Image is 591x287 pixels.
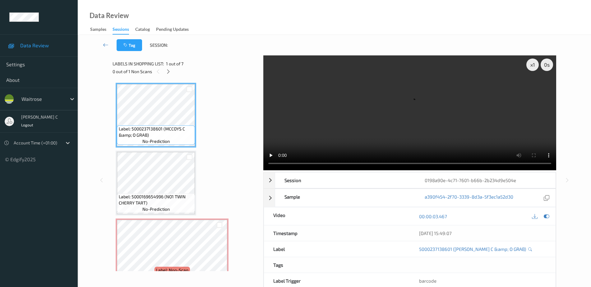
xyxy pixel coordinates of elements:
button: Tag [117,39,142,51]
div: Samples [90,26,106,34]
a: Catalog [135,25,156,34]
a: a390f454-2f70-3339-8d3a-5f3ec1a52d30 [425,194,513,202]
div: Data Review [90,12,129,19]
a: Sessions [113,25,135,35]
div: x 1 [526,59,539,71]
div: Catalog [135,26,150,34]
span: no-prediction [142,206,170,212]
div: Pending Updates [156,26,189,34]
div: 0 out of 1 Non Scans [113,68,259,75]
a: 00:00:03.467 [419,213,447,219]
span: Label: 5000237138601 (MCCOYS C &amp; O GRAB) [119,126,194,138]
a: 5000237138601 ([PERSON_NAME] C &amp; O GRAB) [419,246,526,252]
div: Samplea390f454-2f70-3339-8d3a-5f3ec1a52d30 [264,189,556,207]
div: Sample [275,189,415,207]
div: Label [264,241,410,257]
div: Sessions [113,26,129,35]
span: 1 out of 7 [166,61,183,67]
div: 0 s [541,59,553,71]
span: Label: 5000169654996 (NO1 TWIN CHERRY TART) [119,194,194,206]
div: Tags [264,257,410,273]
a: Samples [90,25,113,34]
div: Session0198a90e-4c71-7601-b66b-2b234d9e504e [264,172,556,188]
div: Timestamp [264,225,410,241]
div: Session [275,172,415,188]
div: [DATE] 15:49:07 [419,230,546,236]
span: Session: [150,42,168,48]
div: 0198a90e-4c71-7601-b66b-2b234d9e504e [415,172,556,188]
span: Labels in shopping list: [113,61,164,67]
span: no-prediction [142,138,170,144]
div: Video [264,207,410,225]
span: Label: Non-Scan [156,267,188,273]
a: Pending Updates [156,25,195,34]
